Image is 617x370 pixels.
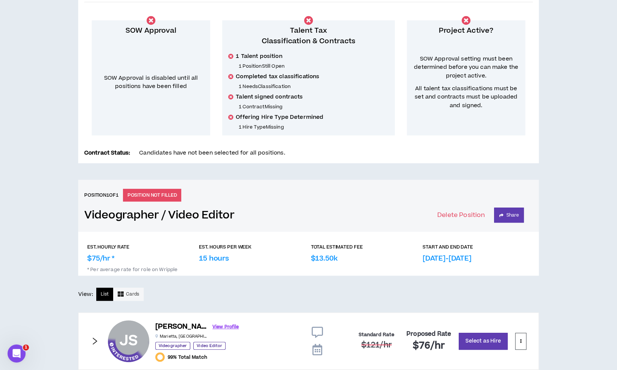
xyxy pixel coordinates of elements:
[139,149,285,157] span: Candidates have not been selected for all positions.
[8,344,26,362] iframe: Intercom live chat
[437,208,485,223] button: Delete Position
[155,321,208,332] h6: [PERSON_NAME]
[236,114,323,121] span: Offering Hire Type Determined
[413,55,519,80] span: SOW Approval setting must been determined before you can make the project active.
[104,74,198,90] span: SOW Approval is disabled until all positions have been filled
[108,320,149,362] div: Joe S.
[228,26,389,47] p: Talent Tax Classification & Contracts
[413,85,519,110] span: All talent tax classifications must be set and contracts must be uploaded and signed.
[84,192,118,199] h6: Position 1 of 1
[155,342,190,350] p: Videographer
[193,342,226,350] p: Video Editor
[239,124,389,130] p: 1 Hire Type Missing
[413,340,445,352] h2: $76 /hr
[23,344,29,350] span: 1
[239,104,389,110] p: 1 Contract Missing
[84,209,234,222] a: Videographer / Video Editor
[236,93,303,101] span: Talent signed contracts
[311,253,338,264] p: $13.50k
[87,264,530,273] p: * Per average rate for role on Wripple
[98,26,204,36] p: SOW Approval
[113,288,144,301] button: Cards
[87,244,129,250] p: EST. HOURLY RATE
[413,26,519,36] p: Project Active?
[361,340,391,350] span: $121 /hr
[87,253,115,264] p: $75/hr
[358,332,394,338] h4: Standard Rate
[236,53,282,60] span: 1 Talent position
[311,244,363,250] p: TOTAL ESTIMATED FEE
[239,83,389,89] p: 1 Needs Classification
[155,334,208,339] p: Marietta , [GEOGRAPHIC_DATA]
[199,244,252,250] p: EST. HOURS PER WEEK
[168,354,207,360] span: 99% Total Match
[91,337,99,345] span: right
[236,73,319,80] span: Completed tax classifications
[123,189,182,202] p: POSITION NOT FILLED
[78,290,93,299] p: View:
[423,253,471,264] p: [DATE]-[DATE]
[199,253,229,264] p: 15 hours
[126,291,139,298] span: Cards
[459,333,508,350] button: Select as Hire
[84,149,130,157] p: Contract Status:
[423,244,473,250] p: START AND END DATE
[212,320,239,334] a: View Profile
[494,208,524,223] button: Share
[406,331,451,338] h4: Proposed Rate
[239,63,389,69] p: 1 Position Still Open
